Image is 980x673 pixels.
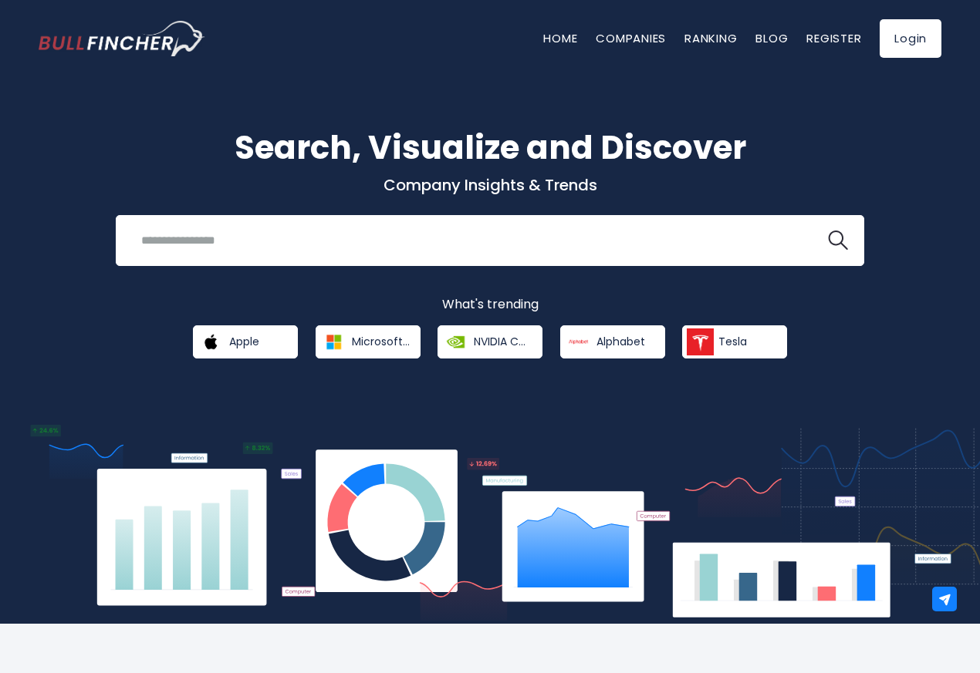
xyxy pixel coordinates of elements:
span: Tesla [718,335,747,348]
p: What's trending [39,297,941,313]
a: Companies [596,30,666,46]
a: Apple [193,325,298,358]
span: NVIDIA Corporation [474,335,532,348]
p: Company Insights & Trends [39,175,941,195]
a: Microsoft Corporation [316,325,421,358]
a: Ranking [684,30,737,46]
a: Go to homepage [39,21,204,56]
a: Login [880,19,941,58]
a: NVIDIA Corporation [438,325,542,358]
img: Bullfincher logo [39,21,205,56]
a: Alphabet [560,325,665,358]
h1: Search, Visualize and Discover [39,123,941,172]
span: Microsoft Corporation [352,335,410,348]
span: Apple [229,335,259,348]
a: Home [543,30,577,46]
img: search icon [828,231,848,251]
a: Tesla [682,325,787,358]
a: Register [806,30,861,46]
span: Alphabet [596,335,645,348]
a: Blog [755,30,788,46]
